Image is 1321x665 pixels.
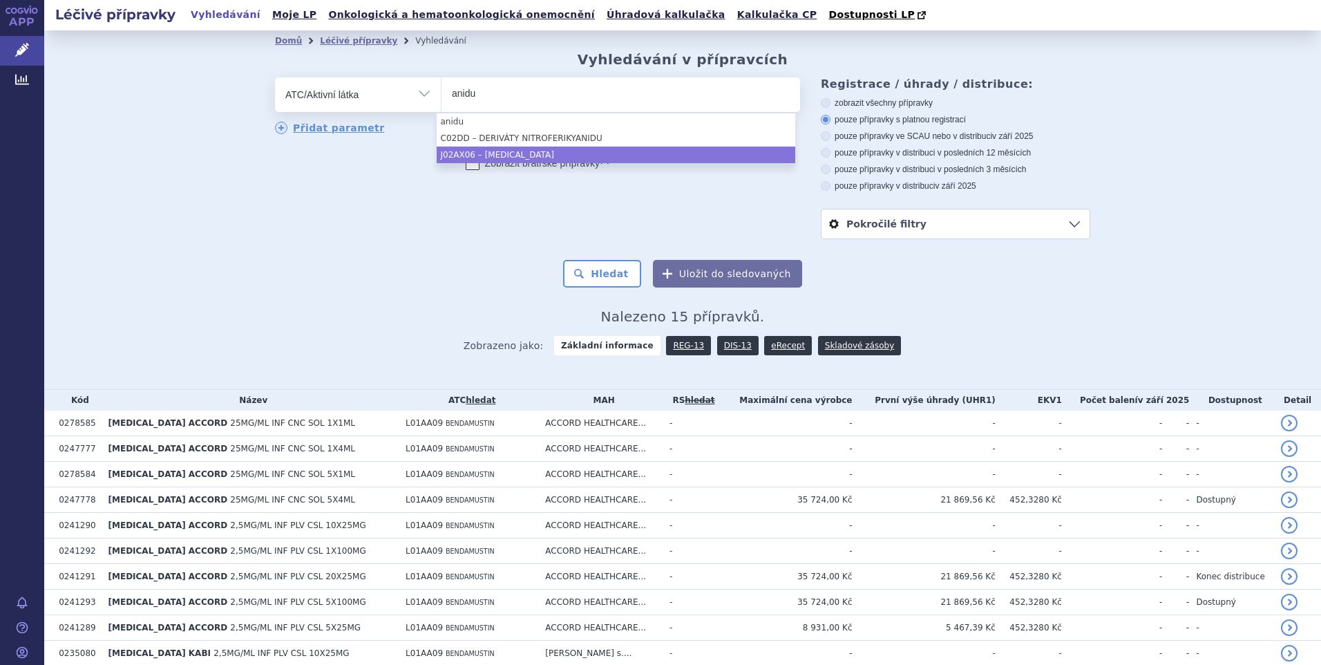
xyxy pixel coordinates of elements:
[663,564,718,590] td: -
[663,615,718,641] td: -
[52,513,101,538] td: 0241290
[446,650,495,657] span: BENDAMUSTIN
[1062,390,1190,411] th: Počet balení
[1189,411,1274,436] td: -
[1162,436,1189,462] td: -
[1281,594,1298,610] a: detail
[685,395,714,405] del: hledat
[446,547,495,555] span: BENDAMUSTIN
[996,564,1062,590] td: 452,3280 Kč
[653,260,802,288] button: Uložit do sledovaných
[821,131,1090,142] label: pouze přípravky ve SCAU nebo v distribuci
[853,390,996,411] th: První výše úhrady (UHR1)
[437,147,795,163] li: J02AX06 – [MEDICAL_DATA]
[52,538,101,564] td: 0241292
[108,623,228,633] span: [MEDICAL_DATA] ACCORD
[108,418,228,428] span: [MEDICAL_DATA] ACCORD
[1281,466,1298,483] a: detail
[718,462,853,487] td: -
[406,648,443,658] span: L01AA09
[406,495,443,505] span: L01AA09
[538,590,663,615] td: ACCORD HEALTHCARE...
[853,615,996,641] td: 5 467,39 Kč
[1281,568,1298,585] a: detail
[821,180,1090,191] label: pouze přípravky v distribuci
[52,411,101,436] td: 0278585
[821,209,1090,238] a: Pokročilé filtry
[406,418,443,428] span: L01AA09
[446,573,495,581] span: BENDAMUSTIN
[464,336,544,355] span: Zobrazeno jako:
[275,122,385,134] a: Přidat parametr
[108,546,228,556] span: [MEDICAL_DATA] ACCORD
[718,513,853,538] td: -
[996,390,1062,411] th: EKV1
[1162,411,1189,436] td: -
[538,487,663,513] td: ACCORD HEALTHCARE...
[1162,538,1189,564] td: -
[853,411,996,436] td: -
[1189,590,1274,615] td: Dostupný
[52,462,101,487] td: 0278584
[1062,436,1163,462] td: -
[821,77,1090,91] h3: Registrace / úhrady / distribuce:
[821,147,1090,158] label: pouze přípravky v distribuci v posledních 12 měsících
[213,648,349,658] span: 2,5MG/ML INF PLV CSL 10X25MG
[821,114,1090,125] label: pouze přípravky s platnou registrací
[853,487,996,513] td: 21 869,56 Kč
[52,390,101,411] th: Kód
[52,564,101,590] td: 0241291
[602,6,730,24] a: Úhradová kalkulačka
[663,513,718,538] td: -
[1062,487,1163,513] td: -
[1162,462,1189,487] td: -
[718,411,853,436] td: -
[1281,543,1298,559] a: detail
[821,164,1090,175] label: pouze přípravky v distribuci v posledních 3 měsících
[718,390,853,411] th: Maximální cena výrobce
[406,546,443,556] span: L01AA09
[996,487,1062,513] td: 452,3280 Kč
[996,513,1062,538] td: -
[538,564,663,590] td: ACCORD HEALTHCARE...
[320,36,397,46] a: Léčivé přípravky
[230,444,355,453] span: 25MG/ML INF CNC SOL 1X4ML
[538,462,663,487] td: ACCORD HEALTHCARE...
[992,131,1033,141] span: v září 2025
[1062,538,1163,564] td: -
[663,390,718,411] th: RS
[996,590,1062,615] td: 452,3280 Kč
[230,546,365,556] span: 2,5MG/ML INF PLV CSL 1X100MG
[1281,415,1298,431] a: detail
[935,181,976,191] span: v září 2025
[663,538,718,564] td: -
[1189,538,1274,564] td: -
[853,564,996,590] td: 21 869,56 Kč
[538,615,663,641] td: ACCORD HEALTHCARE...
[717,336,759,355] a: DIS-13
[718,615,853,641] td: 8 931,00 Kč
[663,487,718,513] td: -
[1162,513,1189,538] td: -
[538,436,663,462] td: ACCORD HEALTHCARE...
[1162,487,1189,513] td: -
[685,395,714,405] a: vyhledávání neobsahuje žádnou platnou referenční skupinu
[230,597,365,607] span: 2,5MG/ML INF PLV CSL 5X100MG
[828,9,915,20] span: Dostupnosti LP
[538,513,663,538] td: ACCORD HEALTHCARE...
[718,487,853,513] td: 35 724,00 Kč
[102,390,399,411] th: Název
[415,30,484,51] li: Vyhledávání
[406,572,443,581] span: L01AA09
[52,590,101,615] td: 0241293
[733,6,821,24] a: Kalkulačka CP
[853,436,996,462] td: -
[275,36,302,46] a: Domů
[1062,411,1163,436] td: -
[764,336,812,355] a: eRecept
[108,597,228,607] span: [MEDICAL_DATA] ACCORD
[538,390,663,411] th: MAH
[406,469,443,479] span: L01AA09
[1062,590,1163,615] td: -
[1281,440,1298,457] a: detail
